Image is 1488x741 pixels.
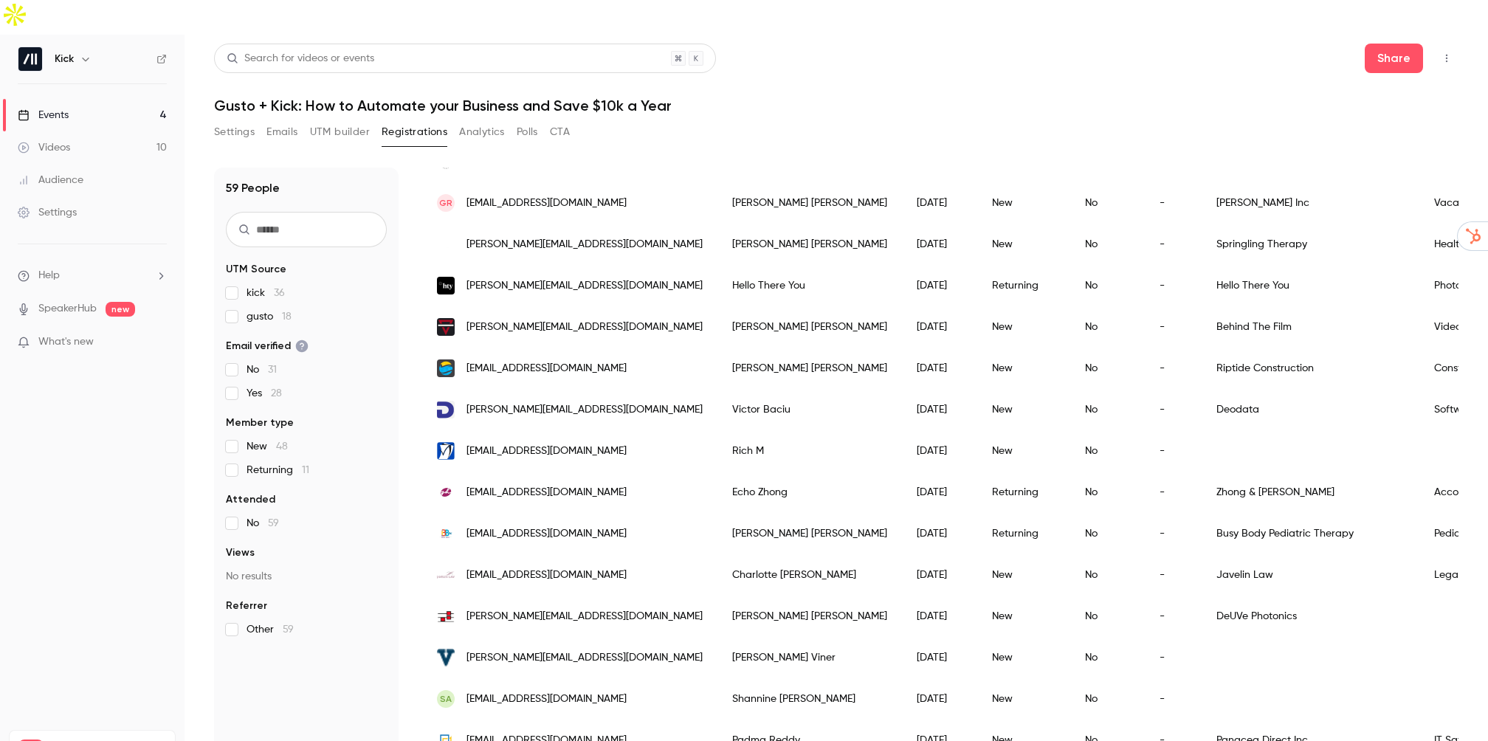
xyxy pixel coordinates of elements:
[1202,306,1419,348] div: Behind The Film
[226,569,387,584] p: No results
[717,637,902,678] div: [PERSON_NAME] Viner
[459,120,505,144] button: Analytics
[18,268,167,283] li: help-dropdown-opener
[717,513,902,554] div: [PERSON_NAME] [PERSON_NAME]
[466,320,703,335] span: [PERSON_NAME][EMAIL_ADDRESS][DOMAIN_NAME]
[717,182,902,224] div: [PERSON_NAME] [PERSON_NAME]
[437,359,455,377] img: riptideconstruction.com
[902,182,977,224] div: [DATE]
[1145,430,1202,472] div: -
[902,554,977,596] div: [DATE]
[466,485,627,500] span: [EMAIL_ADDRESS][DOMAIN_NAME]
[437,483,455,501] img: zhongsanchez.com
[247,516,279,531] span: No
[1070,472,1145,513] div: No
[1145,678,1202,720] div: -
[437,571,455,579] img: javelinlaw.com
[247,463,309,478] span: Returning
[1145,637,1202,678] div: -
[717,596,902,637] div: [PERSON_NAME] [PERSON_NAME]
[437,525,455,542] img: busybodytherapy.com
[1202,348,1419,389] div: Riptide Construction
[1070,678,1145,720] div: No
[274,288,285,298] span: 36
[1202,596,1419,637] div: DeUVe Photonics
[466,526,627,542] span: [EMAIL_ADDRESS][DOMAIN_NAME]
[18,108,69,123] div: Events
[977,637,1070,678] div: New
[437,649,455,666] img: vinerlaw.com
[310,120,370,144] button: UTM builder
[902,472,977,513] div: [DATE]
[466,609,703,624] span: [PERSON_NAME][EMAIL_ADDRESS][DOMAIN_NAME]
[902,389,977,430] div: [DATE]
[902,637,977,678] div: [DATE]
[226,262,286,277] span: UTM Source
[437,401,455,418] img: deodata.tech
[902,224,977,265] div: [DATE]
[214,97,1458,114] h1: Gusto + Kick: How to Automate your Business and Save $10k a Year
[439,196,452,210] span: GR
[268,518,279,528] span: 59
[226,179,280,197] h1: 59 People
[302,465,309,475] span: 11
[902,430,977,472] div: [DATE]
[1202,265,1419,306] div: Hello There You
[1070,348,1145,389] div: No
[977,348,1070,389] div: New
[38,301,97,317] a: SpeakerHub
[247,386,282,401] span: Yes
[282,311,292,322] span: 18
[902,513,977,554] div: [DATE]
[717,265,902,306] div: Hello There You
[247,439,288,454] span: New
[1202,182,1419,224] div: [PERSON_NAME] Inc
[226,545,255,560] span: Views
[437,607,455,625] img: deuvephotonics.com
[717,472,902,513] div: Echo Zhong
[1070,224,1145,265] div: No
[437,442,455,460] img: rm3e.com
[1070,265,1145,306] div: No
[1070,513,1145,554] div: No
[149,336,167,349] iframe: Noticeable Trigger
[214,120,255,144] button: Settings
[266,120,297,144] button: Emails
[247,309,292,324] span: gusto
[226,599,267,613] span: Referrer
[106,302,135,317] span: new
[1070,554,1145,596] div: No
[1070,182,1145,224] div: No
[1202,513,1419,554] div: Busy Body Pediatric Therapy
[18,205,77,220] div: Settings
[466,692,627,707] span: [EMAIL_ADDRESS][DOMAIN_NAME]
[227,51,374,66] div: Search for videos or events
[1145,513,1202,554] div: -
[1145,596,1202,637] div: -
[271,388,282,399] span: 28
[1145,224,1202,265] div: -
[247,622,294,637] span: Other
[466,650,703,666] span: [PERSON_NAME][EMAIL_ADDRESS][DOMAIN_NAME]
[440,692,452,706] span: SA
[977,596,1070,637] div: New
[1202,554,1419,596] div: Javelin Law
[1145,306,1202,348] div: -
[382,120,447,144] button: Registrations
[466,196,627,211] span: [EMAIL_ADDRESS][DOMAIN_NAME]
[466,402,703,418] span: [PERSON_NAME][EMAIL_ADDRESS][DOMAIN_NAME]
[1145,554,1202,596] div: -
[247,362,277,377] span: No
[268,365,277,375] span: 31
[717,389,902,430] div: Victor Baciu
[1145,348,1202,389] div: -
[977,306,1070,348] div: New
[18,47,42,71] img: Kick
[1145,182,1202,224] div: -
[717,348,902,389] div: [PERSON_NAME] [PERSON_NAME]
[1145,389,1202,430] div: -
[902,596,977,637] div: [DATE]
[902,348,977,389] div: [DATE]
[977,472,1070,513] div: Returning
[902,265,977,306] div: [DATE]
